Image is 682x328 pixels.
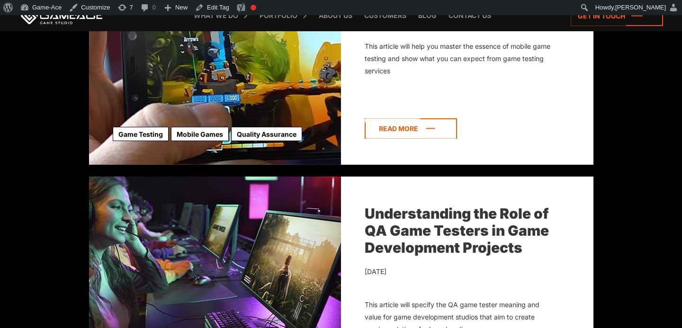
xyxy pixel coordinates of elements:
a: Game Testing [113,127,169,141]
div: [DATE] [365,266,551,278]
div: Focus keyphrase not set [251,5,256,10]
a: Get in touch [571,6,663,26]
a: Read more [365,118,457,139]
a: Mobile Games [171,127,229,141]
a: Quality Assurance [231,127,302,141]
div: This article will help you master the essence of mobile game testing and show what you can expect... [365,40,551,77]
span: [PERSON_NAME] [615,4,666,11]
a: Understanding the Role of QA Game Testers in Game Development Projects [365,205,549,256]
